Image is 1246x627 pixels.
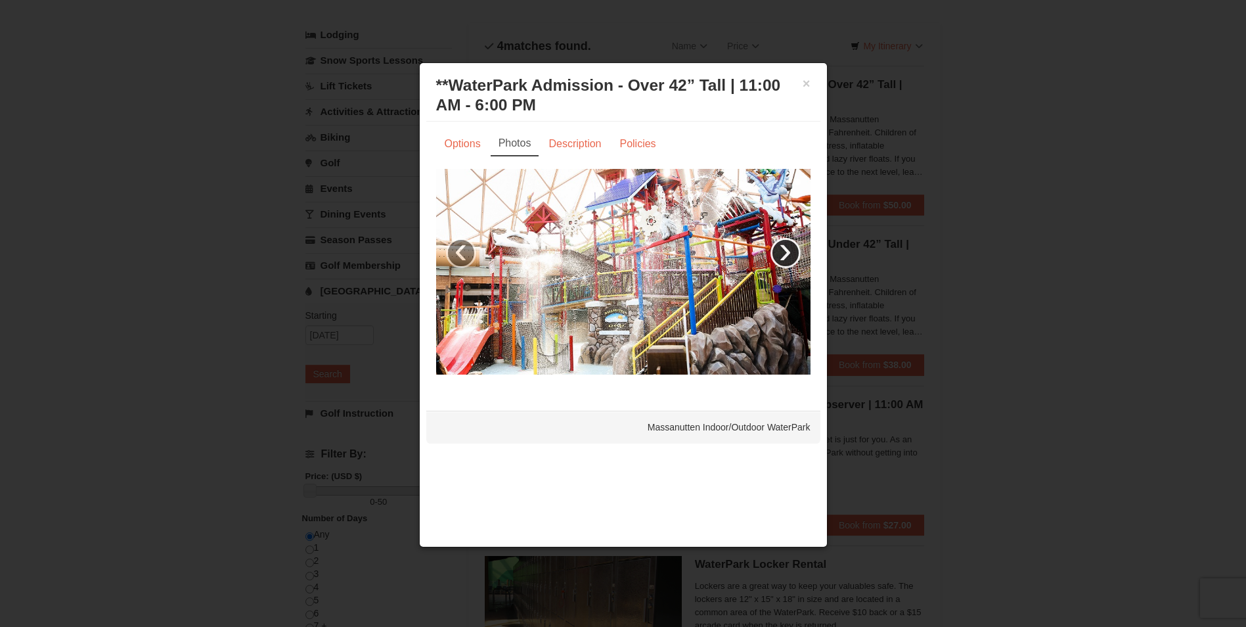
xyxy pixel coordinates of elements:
[491,131,539,156] a: Photos
[426,411,820,444] div: Massanutten Indoor/Outdoor WaterPark
[446,238,476,268] a: ‹
[436,169,811,374] img: 6619917-727-4b55a78c.jpg
[770,238,801,268] a: ›
[436,131,489,156] a: Options
[611,131,664,156] a: Policies
[540,131,610,156] a: Description
[803,77,811,90] button: ×
[436,76,811,115] h3: **WaterPark Admission - Over 42” Tall | 11:00 AM - 6:00 PM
